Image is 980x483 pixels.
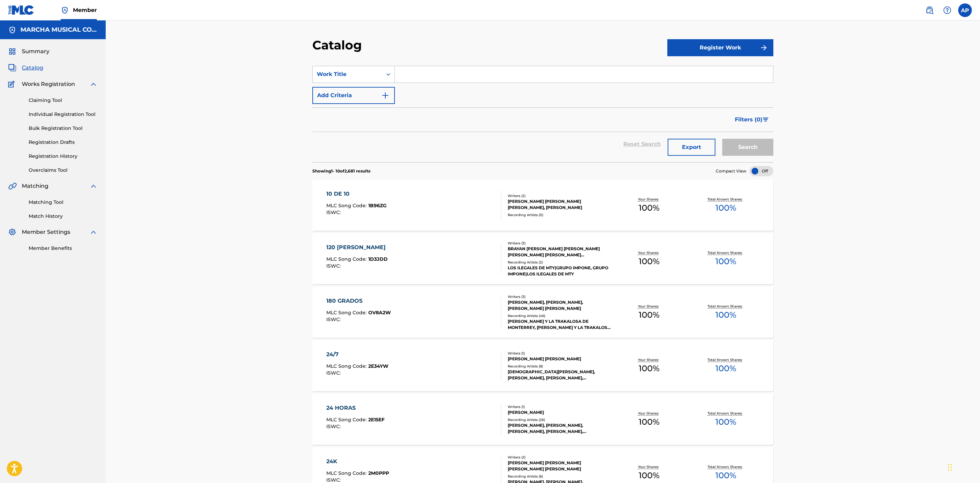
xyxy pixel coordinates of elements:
[312,180,773,231] a: 10 DE 10MLC Song Code:1B96ZGISWC:Writers (2)[PERSON_NAME] [PERSON_NAME] [PERSON_NAME], [PERSON_NA...
[708,357,744,362] p: Total Known Shares:
[312,233,773,284] a: 120 [PERSON_NAME]MLC Song Code:1D3JDDISWC:Writers (3)BRAYAN [PERSON_NAME] [PERSON_NAME] [PERSON_N...
[923,3,936,17] a: Public Search
[326,457,389,466] div: 24K
[8,64,16,72] img: Catalog
[638,197,660,202] p: Your Shares:
[508,351,611,356] div: Writers ( 1 )
[326,202,368,209] span: MLC Song Code :
[925,6,934,14] img: search
[508,460,611,472] div: [PERSON_NAME] [PERSON_NAME] [PERSON_NAME] [PERSON_NAME]
[639,416,659,428] span: 100 %
[312,394,773,445] a: 24 HORASMLC Song Code:2E15EFISWC:Writers (1)[PERSON_NAME]Recording Artists (26)[PERSON_NAME], [PE...
[638,357,660,362] p: Your Shares:
[508,246,611,258] div: BRAYAN [PERSON_NAME] [PERSON_NAME] [PERSON_NAME] [PERSON_NAME] [PERSON_NAME]
[312,168,370,174] p: Showing 1 - 10 of 2,681 results
[326,243,389,252] div: 120 [PERSON_NAME]
[326,470,368,476] span: MLC Song Code :
[29,213,98,220] a: Match History
[326,310,368,316] span: MLC Song Code :
[29,125,98,132] a: Bulk Registration Tool
[946,450,980,483] div: Widget de chat
[715,469,736,482] span: 100 %
[29,245,98,252] a: Member Benefits
[508,417,611,422] div: Recording Artists ( 26 )
[667,39,773,56] button: Register Work
[312,340,773,391] a: 24/7MLC Song Code:2E34YWISWC:Writers (1)[PERSON_NAME] [PERSON_NAME]Recording Artists (8)[DEMOGRAP...
[708,304,744,309] p: Total Known Shares:
[22,80,75,88] span: Works Registration
[668,139,715,156] button: Export
[508,193,611,198] div: Writers ( 2 )
[508,260,611,265] div: Recording Artists ( 2 )
[8,228,16,236] img: Member Settings
[508,422,611,435] div: [PERSON_NAME], [PERSON_NAME], [PERSON_NAME], [PERSON_NAME], [PERSON_NAME]
[89,80,98,88] img: expand
[29,167,98,174] a: Overclaims Tool
[715,202,736,214] span: 100 %
[958,3,972,17] div: User Menu
[708,411,744,416] p: Total Known Shares:
[760,44,768,52] img: f7272a7cc735f4ea7f67.svg
[368,256,388,262] span: 1D3JDD
[715,255,736,268] span: 100 %
[946,450,980,483] iframe: Chat Widget
[508,369,611,381] div: [DEMOGRAPHIC_DATA][PERSON_NAME],[PERSON_NAME], [PERSON_NAME], [DEMOGRAPHIC_DATA][PERSON_NAME], [P...
[326,363,368,369] span: MLC Song Code :
[639,309,659,321] span: 100 %
[508,212,611,217] div: Recording Artists ( 0 )
[312,87,395,104] button: Add Criteria
[8,26,16,34] img: Accounts
[73,6,97,14] span: Member
[8,64,43,72] a: CatalogCatalog
[29,111,98,118] a: Individual Registration Tool
[508,313,611,318] div: Recording Artists ( 46 )
[508,356,611,362] div: [PERSON_NAME] [PERSON_NAME]
[508,474,611,479] div: Recording Artists ( 6 )
[639,255,659,268] span: 100 %
[731,111,773,128] button: Filters (0)
[368,202,387,209] span: 1B96ZG
[961,342,980,397] iframe: Resource Center
[61,6,69,14] img: Top Rightsholder
[22,182,48,190] span: Matching
[508,299,611,312] div: [PERSON_NAME], [PERSON_NAME], [PERSON_NAME] [PERSON_NAME]
[29,153,98,160] a: Registration History
[326,477,342,483] span: ISWC :
[8,182,17,190] img: Matching
[639,469,659,482] span: 100 %
[943,6,951,14] img: help
[763,118,769,122] img: filter
[508,364,611,369] div: Recording Artists ( 8 )
[508,318,611,331] div: [PERSON_NAME] Y LA TRAKALOSA DE MONTERREY, [PERSON_NAME] Y LA TRAKALOSA DE MONTERREY, [PERSON_NAM...
[8,47,16,56] img: Summary
[89,182,98,190] img: expand
[29,97,98,104] a: Claiming Tool
[368,310,391,316] span: OV8A2W
[715,309,736,321] span: 100 %
[326,316,342,322] span: ISWC :
[326,417,368,423] span: MLC Song Code :
[22,228,70,236] span: Member Settings
[638,250,660,255] p: Your Shares:
[89,228,98,236] img: expand
[312,66,773,162] form: Search Form
[29,199,98,206] a: Matching Tool
[508,198,611,211] div: [PERSON_NAME] [PERSON_NAME] [PERSON_NAME], [PERSON_NAME]
[508,455,611,460] div: Writers ( 2 )
[312,37,365,53] h2: Catalog
[8,80,17,88] img: Works Registration
[638,464,660,469] p: Your Shares:
[22,64,43,72] span: Catalog
[368,363,388,369] span: 2E34YW
[326,404,385,412] div: 24 HORAS
[708,464,744,469] p: Total Known Shares:
[326,370,342,376] span: ISWC :
[326,256,368,262] span: MLC Song Code :
[508,265,611,277] div: LOS ILEGALES DE MTY|GRUPO IMPONE, GRUPO IMPONE|LOS ILEGALES DE MTY
[8,5,34,15] img: MLC Logo
[508,404,611,409] div: Writers ( 1 )
[317,70,378,78] div: Work Title
[638,304,660,309] p: Your Shares:
[326,190,387,198] div: 10 DE 10
[948,457,952,478] div: Arrastrar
